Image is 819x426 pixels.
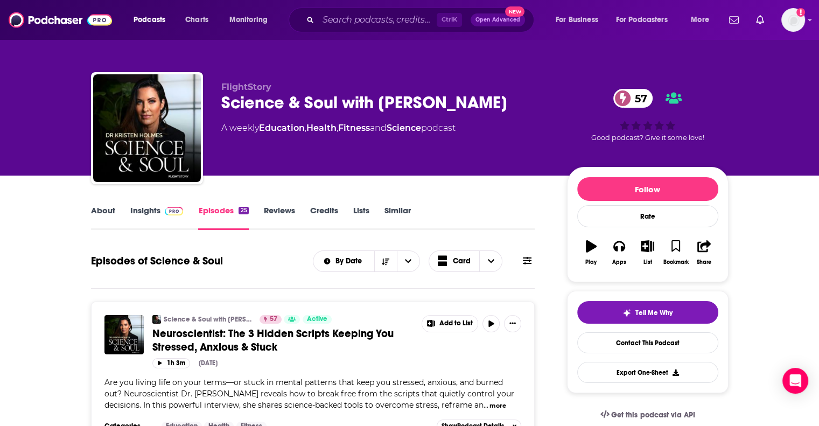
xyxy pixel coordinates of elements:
button: Share [690,233,718,272]
a: InsightsPodchaser Pro [130,205,184,230]
div: List [643,259,652,266]
a: Health [306,123,337,133]
span: Charts [185,12,208,27]
a: Science & Soul with [PERSON_NAME] [164,315,253,324]
span: For Business [556,12,598,27]
a: Credits [310,205,338,230]
button: Show profile menu [781,8,805,32]
button: 1h 3m [152,358,190,368]
button: Show More Button [422,316,478,332]
a: Charts [178,11,215,29]
button: open menu [397,251,419,271]
span: Tell Me Why [635,309,673,317]
span: Are you living life on your terms—or stuck in mental patterns that keep you stressed, anxious, an... [104,378,514,410]
div: Apps [612,259,626,266]
span: 57 [624,89,653,108]
button: Sort Direction [374,251,397,271]
span: Monitoring [229,12,268,27]
span: Logged in as Jlescht [781,8,805,32]
button: Follow [577,177,718,201]
div: Share [697,259,711,266]
span: 57 [270,314,277,325]
button: open menu [126,11,179,29]
span: Card [453,257,471,265]
button: more [489,401,506,410]
span: More [691,12,709,27]
a: Episodes25 [198,205,248,230]
div: Rate [577,205,718,227]
div: A weekly podcast [221,122,456,135]
span: Add to List [439,319,473,327]
span: By Date [335,257,366,265]
span: Active [307,314,327,325]
a: Neuroscientist: The 3 Hidden Scripts Keeping You Stressed, Anxious & Stuck [152,327,414,354]
span: FlightStory [221,82,271,92]
a: Lists [353,205,369,230]
span: For Podcasters [616,12,668,27]
img: Neuroscientist: The 3 Hidden Scripts Keeping You Stressed, Anxious & Stuck [104,315,144,354]
div: Search podcasts, credits, & more... [299,8,544,32]
img: tell me why sparkle [622,309,631,317]
img: User Profile [781,8,805,32]
span: New [505,6,524,17]
h2: Choose List sort [313,250,420,272]
a: Contact This Podcast [577,332,718,353]
span: Good podcast? Give it some love! [591,134,704,142]
a: 57 [260,315,282,324]
div: Bookmark [663,259,688,266]
svg: Add a profile image [796,8,805,17]
span: ... [484,400,488,410]
button: Choose View [429,250,503,272]
a: 57 [613,89,653,108]
img: Podchaser Pro [165,207,184,215]
span: and [370,123,387,133]
button: open menu [683,11,723,29]
button: open menu [222,11,282,29]
button: open menu [609,11,683,29]
button: tell me why sparkleTell Me Why [577,301,718,324]
a: Reviews [264,205,295,230]
h1: Episodes of Science & Soul [91,254,223,268]
div: 57Good podcast? Give it some love! [567,82,729,149]
button: open menu [313,257,374,265]
span: Get this podcast via API [611,410,695,420]
button: List [633,233,661,272]
button: Show More Button [504,315,521,332]
div: [DATE] [199,359,218,367]
span: Open Advanced [475,17,520,23]
a: Active [303,315,332,324]
button: Apps [605,233,633,272]
button: Play [577,233,605,272]
span: Neuroscientist: The 3 Hidden Scripts Keeping You Stressed, Anxious & Stuck [152,327,394,354]
a: About [91,205,115,230]
div: Play [585,259,597,266]
div: Open Intercom Messenger [782,368,808,394]
img: Science & Soul with Dr Kristen Holmes [152,315,161,324]
a: Show notifications dropdown [752,11,768,29]
a: Show notifications dropdown [725,11,743,29]
span: Podcasts [134,12,165,27]
button: Bookmark [662,233,690,272]
button: Open AdvancedNew [471,13,525,26]
button: Export One-Sheet [577,362,718,383]
a: Science [387,123,421,133]
a: Fitness [338,123,370,133]
img: Podchaser - Follow, Share and Rate Podcasts [9,10,112,30]
span: Ctrl K [437,13,462,27]
a: Education [259,123,305,133]
button: open menu [548,11,612,29]
span: , [305,123,306,133]
div: 25 [239,207,248,214]
span: , [337,123,338,133]
a: Similar [384,205,411,230]
input: Search podcasts, credits, & more... [318,11,437,29]
img: Science & Soul with Dr Kristen Holmes [93,74,201,182]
